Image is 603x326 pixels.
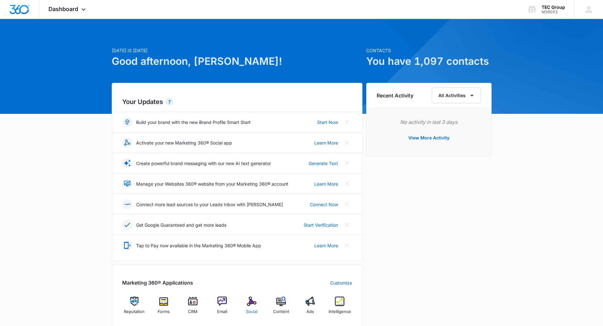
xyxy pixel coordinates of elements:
[314,139,338,146] a: Learn More
[151,297,176,319] a: Forms
[342,240,352,250] button: Close
[48,6,78,12] span: Dashboard
[342,179,352,189] button: Close
[309,160,338,167] a: Generate Text
[432,88,481,103] button: All Activities
[122,279,193,286] h2: Marketing 360® Applications
[366,54,492,69] h1: You have 1,097 contacts
[377,118,481,126] p: No activity in last 3 days
[342,117,352,127] button: Close
[166,98,173,106] div: 7
[366,47,492,54] p: Contacts
[136,181,288,187] p: Manage your Websites 360® website from your Marketing 360® account
[246,309,257,315] span: Social
[136,222,226,228] p: Get Google Guaranteed and get more leads
[330,280,352,286] a: Customize
[317,119,338,126] a: Start Now
[136,242,261,249] p: Tap to Pay now available in the Marketing 360® Mobile App
[136,139,232,146] p: Activate your new Marketing 360® Social app
[342,220,352,230] button: Close
[124,309,145,315] span: Reputation
[112,54,362,69] h1: Good afternoon, [PERSON_NAME]!
[304,222,338,228] a: Start Verification
[112,47,362,54] p: [DATE] is [DATE]
[122,97,352,107] h2: Your Updates
[342,199,352,209] button: Close
[136,160,271,167] p: Create powerful brand messaging with our new AI text generator
[188,309,198,315] span: CRM
[328,297,352,319] a: Intelligence
[402,130,456,145] button: View More Activity
[542,5,565,10] div: account name
[181,297,205,319] a: CRM
[329,309,351,315] span: Intelligence
[298,297,323,319] a: Ads
[210,297,235,319] a: Email
[136,119,251,126] p: Build your brand with the new Brand Profile Smart Start
[377,92,413,99] h6: Recent Activity
[342,158,352,168] button: Close
[240,297,264,319] a: Social
[136,201,283,208] p: Connect more lead sources to your Leads Inbox with [PERSON_NAME]
[342,138,352,148] button: Close
[273,309,289,315] span: Content
[314,242,338,249] a: Learn More
[269,297,293,319] a: Content
[306,309,314,315] span: Ads
[542,10,565,14] div: account id
[122,297,147,319] a: Reputation
[158,309,170,315] span: Forms
[310,201,338,208] a: Connect Now
[217,309,227,315] span: Email
[314,181,338,187] a: Learn More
